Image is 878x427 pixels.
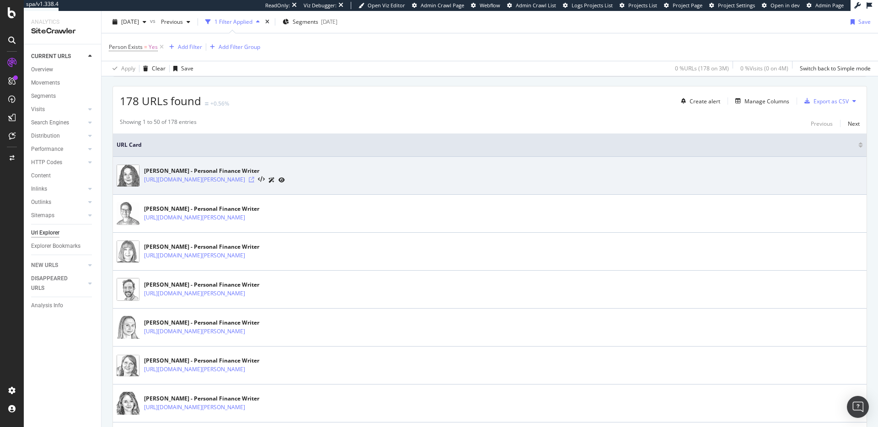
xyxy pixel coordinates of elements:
[563,2,613,9] a: Logs Projects List
[709,2,755,9] a: Project Settings
[214,18,252,26] div: 1 Filter Applied
[31,211,54,220] div: Sitemaps
[572,2,613,9] span: Logs Projects List
[279,15,341,29] button: Segments[DATE]
[31,241,95,251] a: Explorer Bookmarks
[31,18,94,26] div: Analytics
[811,118,833,129] button: Previous
[771,2,800,9] span: Open in dev
[359,2,405,9] a: Open Viz Editor
[170,61,193,76] button: Save
[117,355,139,376] img: main image
[516,2,556,9] span: Admin Crawl List
[249,177,254,182] a: Visit Online Page
[293,18,318,26] span: Segments
[117,392,139,415] img: main image
[144,357,285,365] div: [PERSON_NAME] - Personal Finance Writer
[31,241,80,251] div: Explorer Bookmarks
[206,42,260,53] button: Add Filter Group
[144,205,285,213] div: [PERSON_NAME] - Personal Finance Writer
[181,64,193,72] div: Save
[732,96,789,107] button: Manage Columns
[219,43,260,51] div: Add Filter Group
[304,2,337,9] div: Viz Debugger:
[117,315,139,341] img: main image
[675,64,729,72] div: 0 % URLs ( 178 on 3M )
[31,105,45,114] div: Visits
[121,64,135,72] div: Apply
[31,78,60,88] div: Movements
[848,120,860,128] div: Next
[31,261,86,270] a: NEW URLS
[31,52,86,61] a: CURRENT URLS
[412,2,464,9] a: Admin Crawl Page
[144,243,285,251] div: [PERSON_NAME] - Personal Finance Writer
[744,97,789,105] div: Manage Columns
[664,2,702,9] a: Project Page
[202,15,263,29] button: 1 Filter Applied
[144,327,245,336] a: [URL][DOMAIN_NAME][PERSON_NAME]
[796,61,871,76] button: Switch back to Simple mode
[263,17,271,27] div: times
[31,118,69,128] div: Search Engines
[144,251,245,260] a: [URL][DOMAIN_NAME][PERSON_NAME]
[120,118,197,129] div: Showing 1 to 50 of 178 entries
[815,2,844,9] span: Admin Page
[31,301,95,310] a: Analysis Info
[811,120,833,128] div: Previous
[117,240,139,262] img: main image
[677,94,720,108] button: Create alert
[31,78,95,88] a: Movements
[31,105,86,114] a: Visits
[117,165,139,187] img: main image
[31,65,95,75] a: Overview
[31,158,62,167] div: HTTP Codes
[258,176,265,183] button: View HTML Source
[144,213,245,222] a: [URL][DOMAIN_NAME][PERSON_NAME]
[31,118,86,128] a: Search Engines
[847,396,869,418] div: Open Intercom Messenger
[144,365,245,374] a: [URL][DOMAIN_NAME][PERSON_NAME]
[121,18,139,26] span: 2025 Oct. 4th
[847,15,871,29] button: Save
[157,18,183,26] span: Previous
[31,131,60,141] div: Distribution
[205,102,209,105] img: Equal
[117,278,139,301] img: main image
[480,2,500,9] span: Webflow
[144,395,285,403] div: [PERSON_NAME] - Personal Finance Writer
[31,171,95,181] a: Content
[31,261,58,270] div: NEW URLS
[31,171,51,181] div: Content
[31,228,95,238] a: Url Explorer
[144,289,245,298] a: [URL][DOMAIN_NAME][PERSON_NAME]
[762,2,800,9] a: Open in dev
[144,43,147,51] span: =
[421,2,464,9] span: Admin Crawl Page
[157,15,194,29] button: Previous
[178,43,202,51] div: Add Filter
[31,52,71,61] div: CURRENT URLS
[858,18,871,26] div: Save
[144,175,245,184] a: [URL][DOMAIN_NAME][PERSON_NAME]
[848,118,860,129] button: Next
[152,64,166,72] div: Clear
[31,274,86,293] a: DISAPPEARED URLS
[31,211,86,220] a: Sitemaps
[801,94,849,108] button: Export as CSV
[807,2,844,9] a: Admin Page
[690,97,720,105] div: Create alert
[31,274,77,293] div: DISAPPEARED URLS
[31,65,53,75] div: Overview
[150,17,157,25] span: vs
[31,91,95,101] a: Segments
[117,202,139,225] img: main image
[620,2,657,9] a: Projects List
[718,2,755,9] span: Project Settings
[673,2,702,9] span: Project Page
[31,26,94,37] div: SiteCrawler
[800,64,871,72] div: Switch back to Simple mode
[31,197,86,207] a: Outlinks
[31,158,86,167] a: HTTP Codes
[149,41,158,53] span: Yes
